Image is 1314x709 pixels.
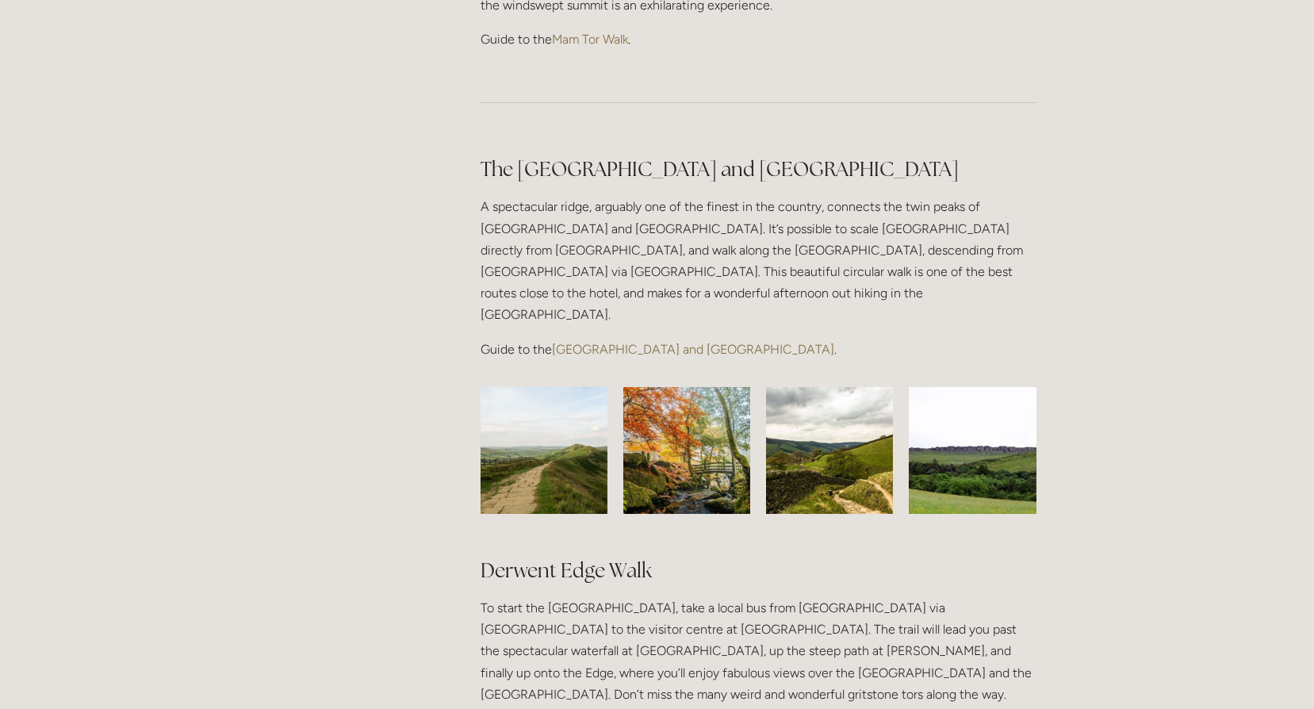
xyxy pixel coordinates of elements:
p: Guide to the . [481,339,1036,360]
p: To start the [GEOGRAPHIC_DATA], take a local bus from [GEOGRAPHIC_DATA] via [GEOGRAPHIC_DATA] to ... [481,597,1036,705]
h2: The [GEOGRAPHIC_DATA] and [GEOGRAPHIC_DATA] [481,155,1036,183]
img: Forest in the Peak District, Losehill House Hotel &amp; Spa [602,387,771,514]
img: Picture of Peak district view, View from a hike in the Peak District, Losehill House Hotel &amp; Spa [877,387,1067,514]
img: Peak District Path, Losehill House Hotel &amp; Spa [459,387,628,514]
p: A spectacular ridge, arguably one of the finest in the country, connects the twin peaks of [GEOGR... [481,196,1036,325]
a: [GEOGRAPHIC_DATA] and [GEOGRAPHIC_DATA] [552,342,834,357]
h2: Derwent Edge Walk [481,557,1036,584]
p: Guide to the . [481,29,1036,50]
a: Mam Tor Walk [552,32,628,47]
img: View from a hike in the Peak District, Losehill House Hotel &amp; Spa [745,387,914,514]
